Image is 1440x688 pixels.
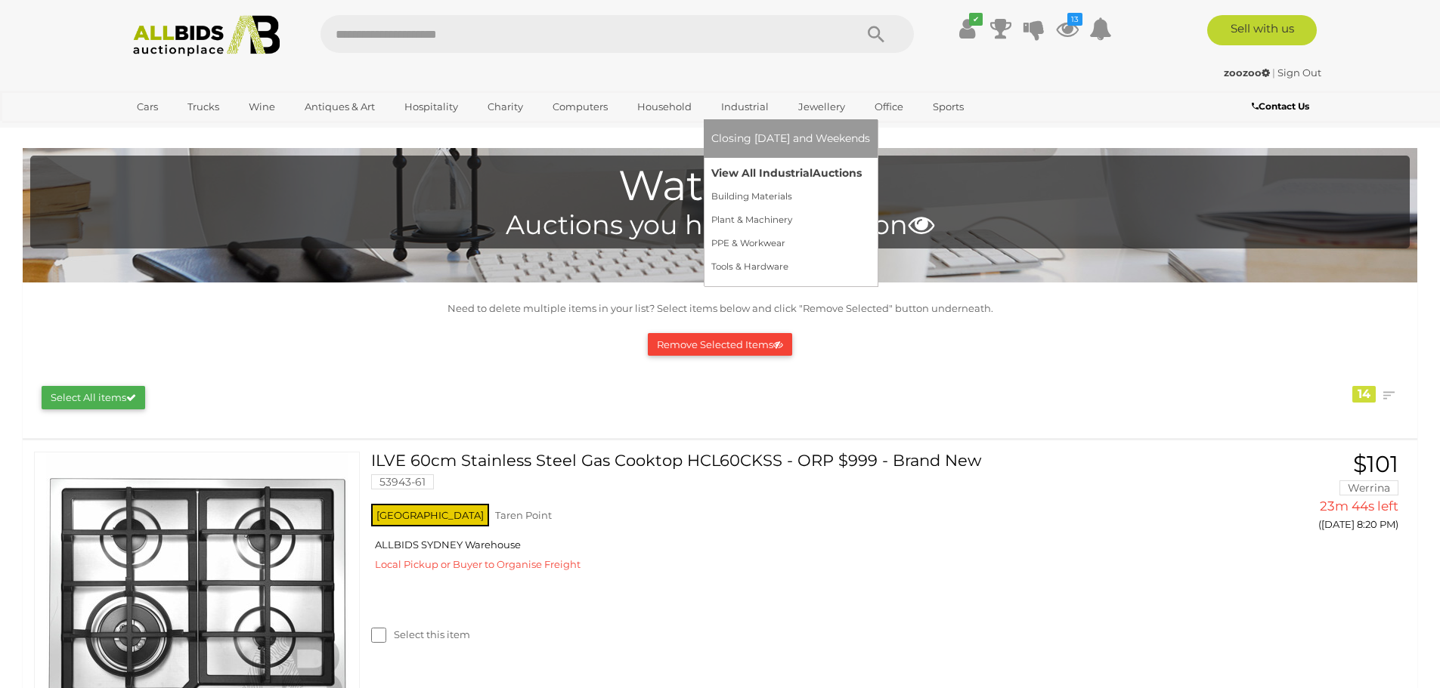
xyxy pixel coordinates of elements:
a: Jewellery [788,94,855,119]
span: | [1272,66,1275,79]
a: Sports [923,94,974,119]
b: Contact Us [1252,100,1309,112]
i: 13 [1067,13,1082,26]
a: 13 [1056,15,1079,42]
a: $101 Werrina 23m 44s left ([DATE] 8:20 PM) [1197,452,1402,539]
a: Wine [239,94,285,119]
a: Charity [478,94,533,119]
a: Contact Us [1252,98,1313,115]
a: Computers [543,94,618,119]
div: 14 [1352,386,1376,403]
a: [GEOGRAPHIC_DATA] [127,119,254,144]
strong: zoozoo [1224,66,1270,79]
a: zoozoo [1224,66,1272,79]
p: Need to delete multiple items in your list? Select items below and click "Remove Selected" button... [30,300,1410,317]
h4: Auctions you have your eye on [38,211,1402,240]
span: $101 [1353,450,1398,478]
a: Industrial [711,94,779,119]
a: ILVE 60cm Stainless Steel Gas Cooktop HCL60CKSS - ORP $999 - Brand New 53943-61 [382,452,1173,501]
label: Select this item [371,628,470,642]
button: Select All items [42,386,145,409]
i: ✔ [969,13,983,26]
button: Remove Selected Items [648,333,792,356]
img: Allbids.com.au [125,15,289,57]
a: Sell with us [1207,15,1317,45]
a: Trucks [178,94,229,119]
a: Cars [127,94,168,119]
a: Antiques & Art [295,94,385,119]
a: Office [865,94,913,119]
a: Household [627,94,701,119]
h1: Watching [38,163,1402,209]
a: Sign Out [1277,66,1321,79]
a: ✔ [956,15,979,42]
a: Hospitality [395,94,468,119]
button: Search [838,15,914,53]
